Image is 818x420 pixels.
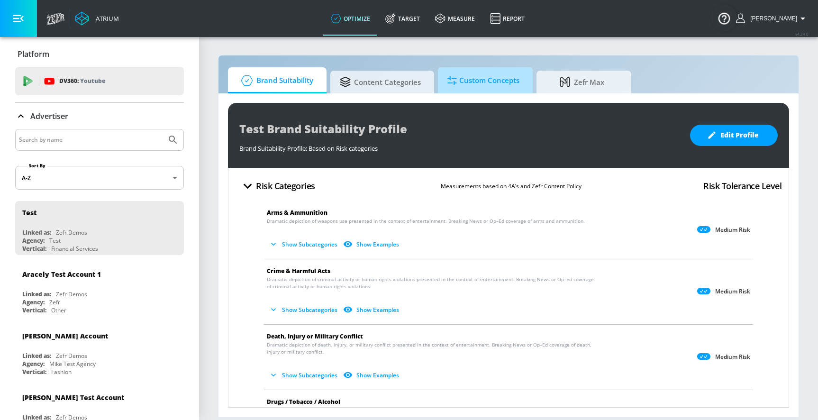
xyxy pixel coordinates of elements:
a: Target [378,1,427,36]
div: Linked as: [22,352,51,360]
button: Show Examples [341,302,403,318]
span: Custom Concepts [447,69,519,92]
div: Fashion [51,368,72,376]
p: Youtube [80,76,105,86]
span: login as: aracely.alvarenga@zefr.com [746,15,797,22]
span: Brand Suitability [237,69,313,92]
button: Show Examples [341,237,403,252]
div: Aracely Test Account 1Linked as:Zefr DemosAgency:ZefrVertical:Other [15,263,184,317]
span: Death, Injury or Military Conflict [267,332,363,340]
div: TestLinked as:Zefr DemosAgency:TestVertical:Financial Services [15,201,184,255]
div: A-Z [15,166,184,190]
div: Test [22,208,36,217]
div: Agency: [22,237,45,245]
div: Other [51,306,66,314]
div: Mike Test Agency [49,360,96,368]
button: Risk Categories [236,175,319,197]
span: Drugs / Tobacco / Alcohol [267,398,340,406]
span: Edit Profile [709,129,759,141]
input: Search by name [19,134,163,146]
button: Open Resource Center [711,5,737,31]
div: Test [49,237,61,245]
div: Brand Suitability Profile: Based on Risk categories [239,139,681,153]
button: Show Subcategories [267,302,341,318]
div: DV360: Youtube [15,67,184,95]
div: Aracely Test Account 1 [22,270,101,279]
div: Financial Services [51,245,98,253]
div: [PERSON_NAME] Account [22,331,108,340]
div: Agency: [22,298,45,306]
h4: Risk Tolerance Level [703,179,782,192]
span: Zefr Max [546,71,618,93]
div: Zefr Demos [56,290,87,298]
a: measure [427,1,482,36]
p: Measurements based on 4A’s and Zefr Content Policy [441,181,582,191]
a: Report [482,1,532,36]
div: [PERSON_NAME] AccountLinked as:Zefr DemosAgency:Mike Test AgencyVertical:Fashion [15,324,184,378]
button: Show Examples [341,367,403,383]
p: Medium Risk [715,353,750,361]
div: Vertical: [22,306,46,314]
button: Edit Profile [690,125,778,146]
span: Dramatic depiction of death, injury, or military conflict presented in the context of entertainme... [267,341,595,356]
button: Show Subcategories [267,237,341,252]
p: Advertiser [30,111,68,121]
div: Linked as: [22,290,51,298]
div: Zefr Demos [56,228,87,237]
div: [PERSON_NAME] Test Account [22,393,124,402]
span: Arms & Ammunition [267,209,327,217]
a: Atrium [75,11,119,26]
p: DV360: [59,76,105,86]
span: Dramatic depiction of criminal activity or human rights violations presented in the context of en... [267,276,595,290]
span: Dramatic depiction of weapons use presented in the context of entertainment. Breaking News or Op–... [267,218,585,225]
button: [PERSON_NAME] [736,13,809,24]
div: Platform [15,41,184,67]
div: Linked as: [22,228,51,237]
a: optimize [323,1,378,36]
div: Zefr Demos [56,352,87,360]
div: Agency: [22,360,45,368]
label: Sort By [27,163,47,169]
div: Vertical: [22,245,46,253]
h4: Risk Categories [256,179,315,192]
button: Show Subcategories [267,367,341,383]
div: Zefr [49,298,60,306]
span: Content Categories [340,71,421,93]
div: Atrium [92,14,119,23]
div: Advertiser [15,103,184,129]
div: Vertical: [22,368,46,376]
span: Crime & Harmful Acts [267,267,330,275]
span: v 4.24.0 [795,31,809,37]
p: Medium Risk [715,288,750,295]
p: Medium Risk [715,226,750,234]
p: Platform [18,49,49,59]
